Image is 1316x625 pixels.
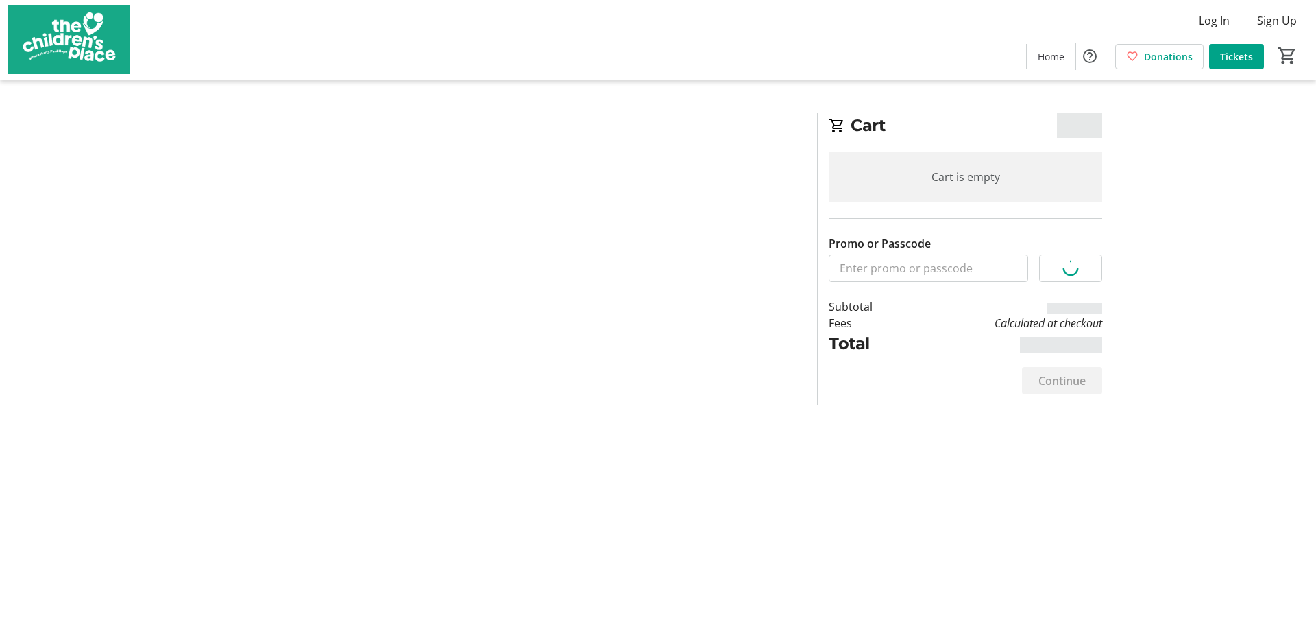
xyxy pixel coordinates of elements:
a: Home [1027,44,1075,69]
span: Donations [1144,49,1193,64]
img: The Children's Place's Logo [8,5,130,74]
td: Calculated at checkout [908,315,1102,331]
input: Enter promo or passcode [829,255,1028,282]
button: Log In [1188,10,1241,32]
button: Help [1076,43,1104,70]
a: Donations [1115,44,1204,69]
span: Tickets [1220,49,1253,64]
td: Total [829,331,908,356]
div: Cart is empty [829,152,1102,202]
a: Tickets [1209,44,1264,69]
span: $0.00 [1057,113,1103,138]
button: Cart [1275,43,1300,68]
span: Log In [1199,12,1230,29]
td: Fees [829,315,908,331]
button: Sign Up [1246,10,1308,32]
span: Home [1038,49,1064,64]
label: Promo or Passcode [829,235,931,252]
span: Sign Up [1257,12,1297,29]
td: Subtotal [829,298,908,315]
h2: Cart [829,113,1102,141]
